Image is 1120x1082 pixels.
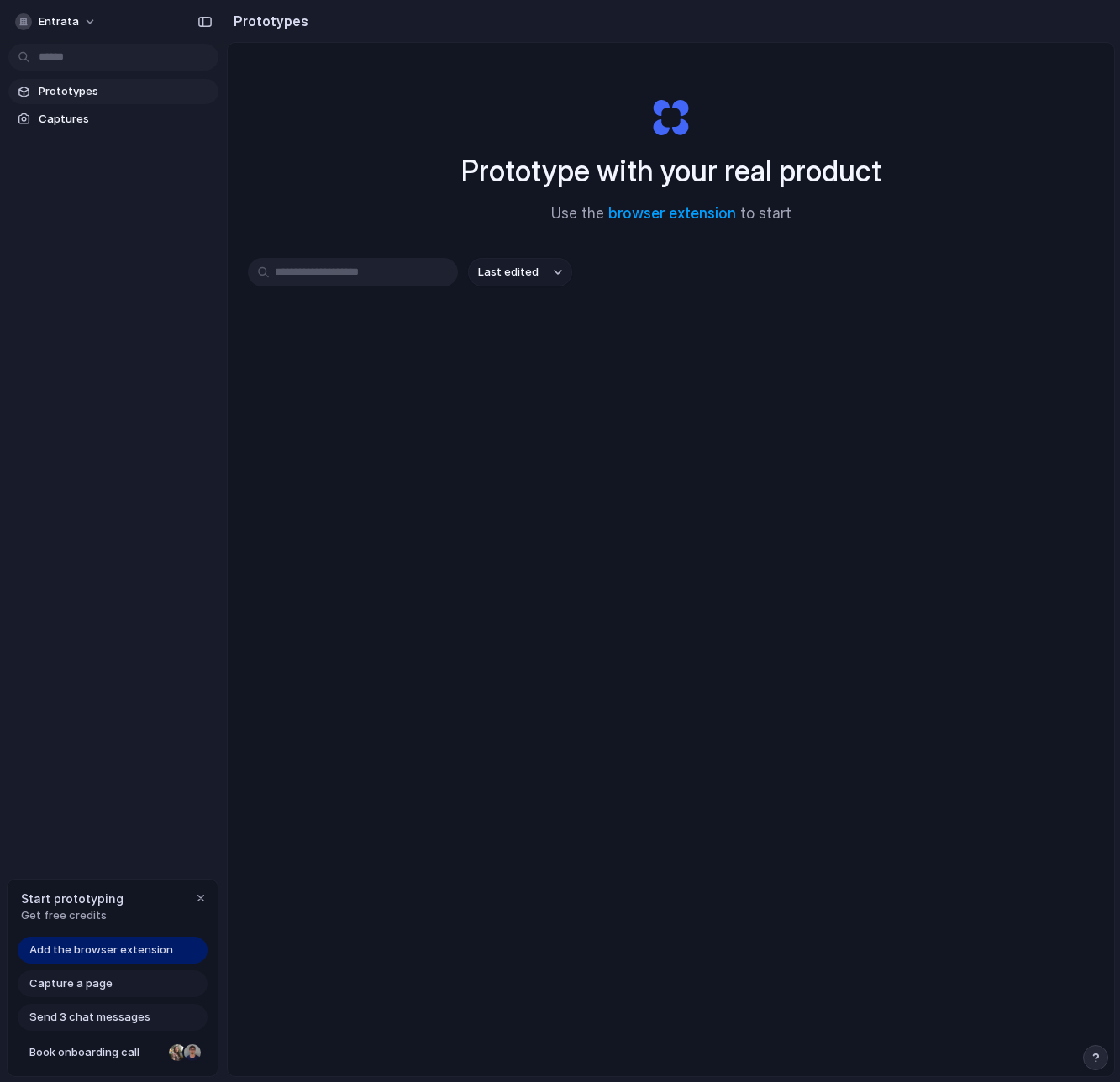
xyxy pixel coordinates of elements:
[21,907,124,924] span: Get free credits
[29,975,113,992] span: Capture a page
[18,1039,208,1066] a: Book onboarding call
[461,149,881,193] h1: Prototype with your real product
[29,942,173,959] span: Add the browser extension
[167,1043,187,1063] div: Nicole Kubica
[8,8,105,35] button: Entrata
[18,937,208,964] a: Add the browser extension
[182,1043,202,1063] div: Christian Iacullo
[227,11,308,31] h2: Prototypes
[29,1009,150,1026] span: Send 3 chat messages
[551,203,791,225] span: Use the to start
[8,107,218,132] a: Captures
[608,205,736,222] a: browser extension
[39,111,212,128] span: Captures
[8,79,218,104] a: Prototypes
[39,13,79,30] span: Entrata
[39,83,212,100] span: Prototypes
[478,264,539,281] span: Last edited
[29,1044,162,1061] span: Book onboarding call
[21,890,124,907] span: Start prototyping
[468,258,572,286] button: Last edited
